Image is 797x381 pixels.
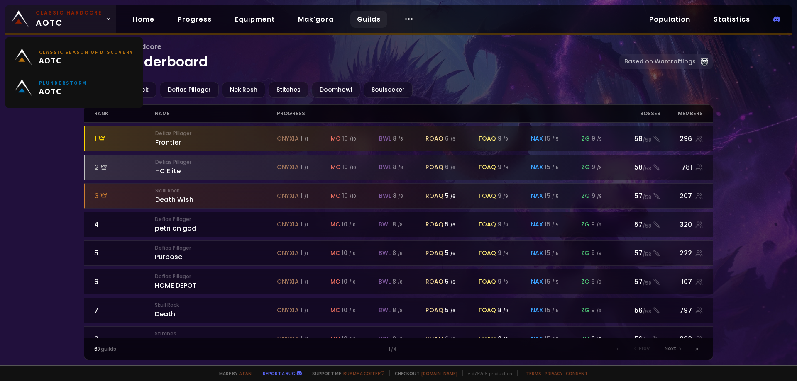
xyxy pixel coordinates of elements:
[155,187,277,194] small: Skull Rock
[398,308,403,314] small: / 8
[591,249,601,257] div: 9
[581,335,589,343] span: zg
[445,220,455,229] div: 5
[304,136,308,142] small: / 1
[643,11,697,28] a: Population
[350,165,356,171] small: / 10
[639,345,650,352] span: Prev
[84,183,714,209] a: 3Skull RockDeath Wishonyxia 1 /1mc 10 /10bwl 8 /8roaq 5 /6toaq 9 /9nax 15 /15zg 9 /957/58207
[94,105,155,122] div: rank
[398,136,403,142] small: / 8
[312,82,360,98] div: Doomhowl
[379,306,391,315] span: bwl
[498,134,508,143] div: 9
[155,216,276,223] small: Defias Pillager
[643,308,651,315] small: / 58
[597,222,601,228] small: / 9
[304,165,308,171] small: / 1
[84,269,714,294] a: 6Defias PillagerHOME DEPOTonyxia 1 /1mc 10 /10bwl 8 /8roaq 5 /6toaq 9 /9nax 15 /15zg 9 /957/58107
[398,336,403,342] small: / 8
[379,335,391,343] span: bwl
[531,192,543,200] span: nax
[364,82,413,98] div: Soulseeker
[239,370,252,376] a: a fan
[445,277,455,286] div: 5
[611,305,660,315] div: 56
[84,240,714,266] a: 5Defias PillagerPurposeonyxia 1 /1mc 10 /10bwl 8 /8roaq 5 /6toaq 9 /9nax 15 /15zg 9 /957/58222
[392,277,403,286] div: 8
[155,330,276,337] small: Stitches
[330,335,340,343] span: mc
[291,11,340,28] a: Mak'gora
[301,192,308,200] div: 1
[95,162,156,172] div: 2
[379,163,391,172] span: bwl
[301,249,308,257] div: 1
[95,191,156,201] div: 3
[450,222,455,228] small: / 6
[552,308,559,314] small: / 15
[84,326,714,352] a: 8StitchesSoul of Irononyxia 1 /1mc 10 /10bwl 8 /8roaq 6 /6toaq 8 /9nax 15 /15zg 8 /956/58883
[660,219,703,230] div: 320
[582,192,590,200] span: zg
[643,337,651,344] small: / 58
[330,249,340,257] span: mc
[660,162,703,172] div: 781
[531,306,543,315] span: nax
[450,336,455,342] small: / 6
[498,277,508,286] div: 9
[425,163,443,172] span: roaq
[301,220,308,229] div: 1
[531,163,543,172] span: nax
[582,163,590,172] span: zg
[277,163,299,172] span: onyxia
[552,193,559,199] small: / 15
[612,162,660,172] div: 58
[445,163,455,172] div: 6
[707,11,757,28] a: Statistics
[660,248,703,258] div: 222
[342,306,356,315] div: 10
[503,250,508,257] small: / 9
[392,306,403,315] div: 8
[269,82,308,98] div: Stitches
[342,134,356,143] div: 10
[349,279,356,285] small: / 10
[393,163,403,172] div: 8
[503,222,508,228] small: / 9
[498,220,508,229] div: 9
[450,308,455,314] small: / 6
[36,9,102,29] span: AOTC
[301,277,308,286] div: 1
[393,192,403,200] div: 8
[301,335,308,343] div: 1
[643,222,651,230] small: / 58
[94,345,101,352] span: 67
[660,105,703,122] div: members
[612,191,660,201] div: 57
[581,220,589,229] span: zg
[581,306,589,315] span: zg
[545,163,559,172] div: 15
[379,277,391,286] span: bwl
[391,346,396,353] small: / 4
[478,134,496,143] span: toaq
[301,163,308,172] div: 1
[379,192,391,200] span: bwl
[379,249,391,257] span: bwl
[126,11,161,28] a: Home
[350,136,356,142] small: / 10
[531,134,543,143] span: nax
[552,336,559,342] small: / 15
[425,220,443,229] span: roaq
[478,163,496,172] span: toaq
[545,277,559,286] div: 15
[95,133,156,144] div: 1
[304,336,308,342] small: / 1
[389,370,457,376] span: Checkout
[592,163,602,172] div: 9
[450,279,455,285] small: / 6
[660,191,703,201] div: 207
[643,251,651,258] small: / 58
[155,158,277,166] small: Defias Pillager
